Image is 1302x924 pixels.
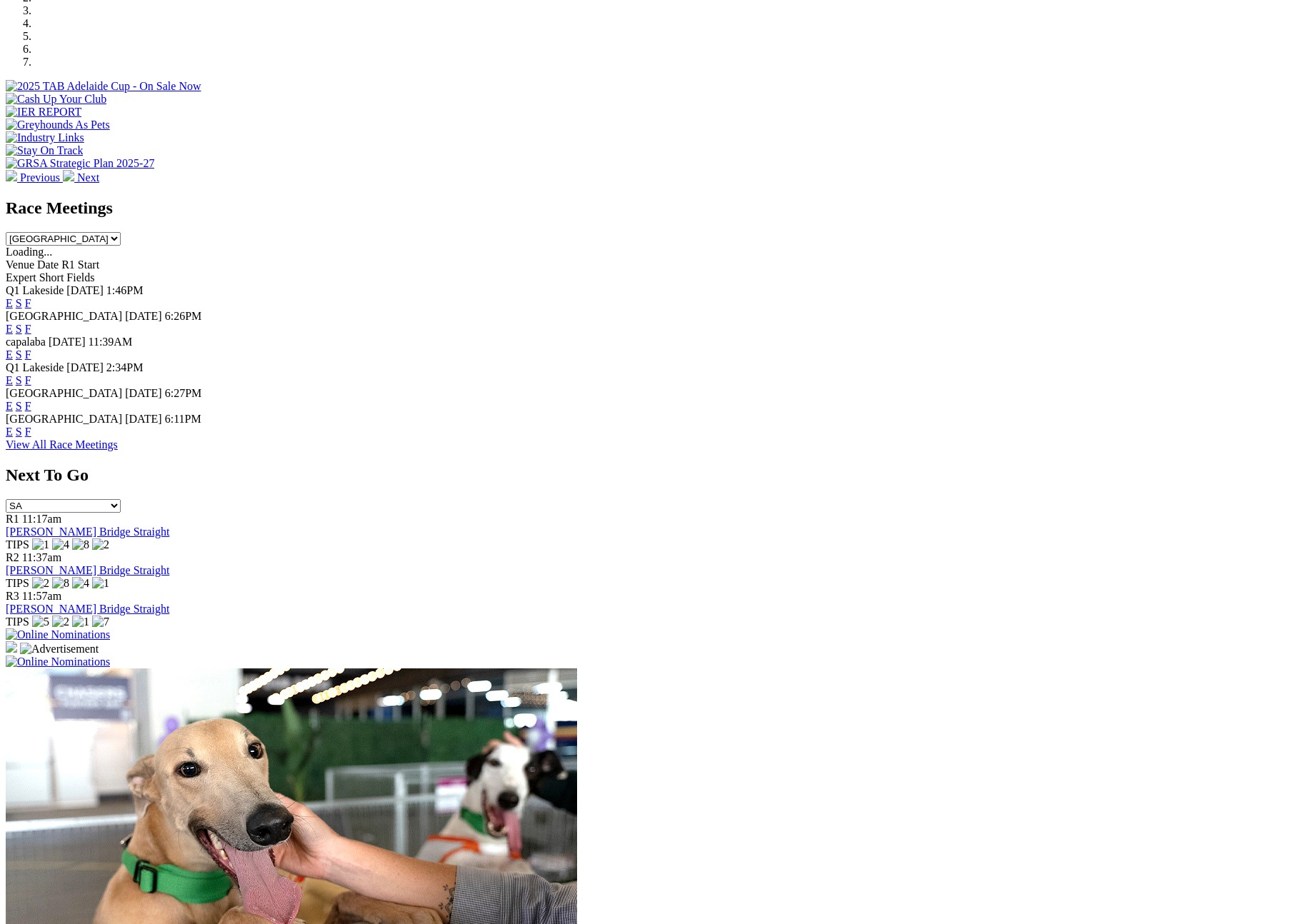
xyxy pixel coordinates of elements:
span: R1 Start [61,258,99,271]
a: [PERSON_NAME] Bridge Straight [6,564,169,576]
img: 5 [32,616,49,628]
span: Loading... [6,246,52,258]
img: GRSA Strategic Plan 2025-27 [6,157,154,170]
span: capalaba [6,336,46,348]
a: S [16,297,22,309]
a: E [6,374,13,386]
a: E [6,297,13,309]
span: R1 [6,513,19,525]
span: 2:34PM [106,361,144,373]
img: chevron-left-pager-white.svg [6,170,17,181]
span: Fields [66,271,94,283]
span: Venue [6,258,34,271]
span: 6:27PM [165,387,202,399]
a: F [25,323,31,335]
span: 11:39AM [89,336,133,348]
span: R3 [6,590,19,602]
a: View All Race Meetings [6,438,118,451]
span: Next [77,171,99,184]
span: [DATE] [125,387,162,399]
a: F [25,400,31,412]
span: [DATE] [66,284,104,296]
span: [GEOGRAPHIC_DATA] [6,387,122,399]
img: Greyhounds As Pets [6,119,110,131]
span: TIPS [6,538,29,551]
a: S [16,374,22,386]
img: 4 [52,538,69,551]
a: Previous [6,171,63,184]
span: [GEOGRAPHIC_DATA] [6,413,122,425]
img: 1 [92,577,109,590]
span: 6:11PM [165,413,201,425]
img: 4 [72,577,89,590]
a: F [25,297,31,309]
img: Online Nominations [6,656,110,668]
img: Stay On Track [6,144,83,157]
span: Q1 Lakeside [6,361,64,373]
a: E [6,323,13,335]
span: R2 [6,551,19,563]
img: chevron-right-pager-white.svg [63,170,74,181]
a: S [16,400,22,412]
a: F [25,426,31,438]
a: Next [63,171,99,184]
a: S [16,348,22,361]
span: TIPS [6,616,29,628]
h2: Race Meetings [6,199,1296,218]
img: Industry Links [6,131,84,144]
a: E [6,400,13,412]
span: [GEOGRAPHIC_DATA] [6,310,122,322]
a: S [16,323,22,335]
span: 11:57am [22,590,61,602]
img: 7 [92,616,109,628]
span: 11:17am [22,513,61,525]
h2: Next To Go [6,466,1296,485]
img: 15187_Greyhounds_GreysPlayCentral_Resize_SA_WebsiteBanner_300x115_2025.jpg [6,641,17,653]
span: Expert [6,271,36,283]
img: Online Nominations [6,628,110,641]
span: [DATE] [66,361,104,373]
img: 2 [32,577,49,590]
span: 1:46PM [106,284,144,296]
span: Short [39,271,64,283]
span: [DATE] [49,336,86,348]
img: 8 [52,577,69,590]
a: F [25,374,31,386]
img: 1 [32,538,49,551]
span: TIPS [6,577,29,589]
img: Advertisement [20,643,99,656]
a: S [16,426,22,438]
a: F [25,348,31,361]
img: 2 [52,616,69,628]
img: 2 [92,538,109,551]
span: [DATE] [125,413,162,425]
a: E [6,348,13,361]
span: Date [37,258,59,271]
img: 1 [72,616,89,628]
img: 2025 TAB Adelaide Cup - On Sale Now [6,80,201,93]
a: [PERSON_NAME] Bridge Straight [6,526,169,538]
a: [PERSON_NAME] Bridge Straight [6,603,169,615]
img: IER REPORT [6,106,81,119]
a: E [6,426,13,438]
span: 11:37am [22,551,61,563]
img: 8 [72,538,89,551]
span: 6:26PM [165,310,202,322]
img: Cash Up Your Club [6,93,106,106]
span: [DATE] [125,310,162,322]
span: Q1 Lakeside [6,284,64,296]
span: Previous [20,171,60,184]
